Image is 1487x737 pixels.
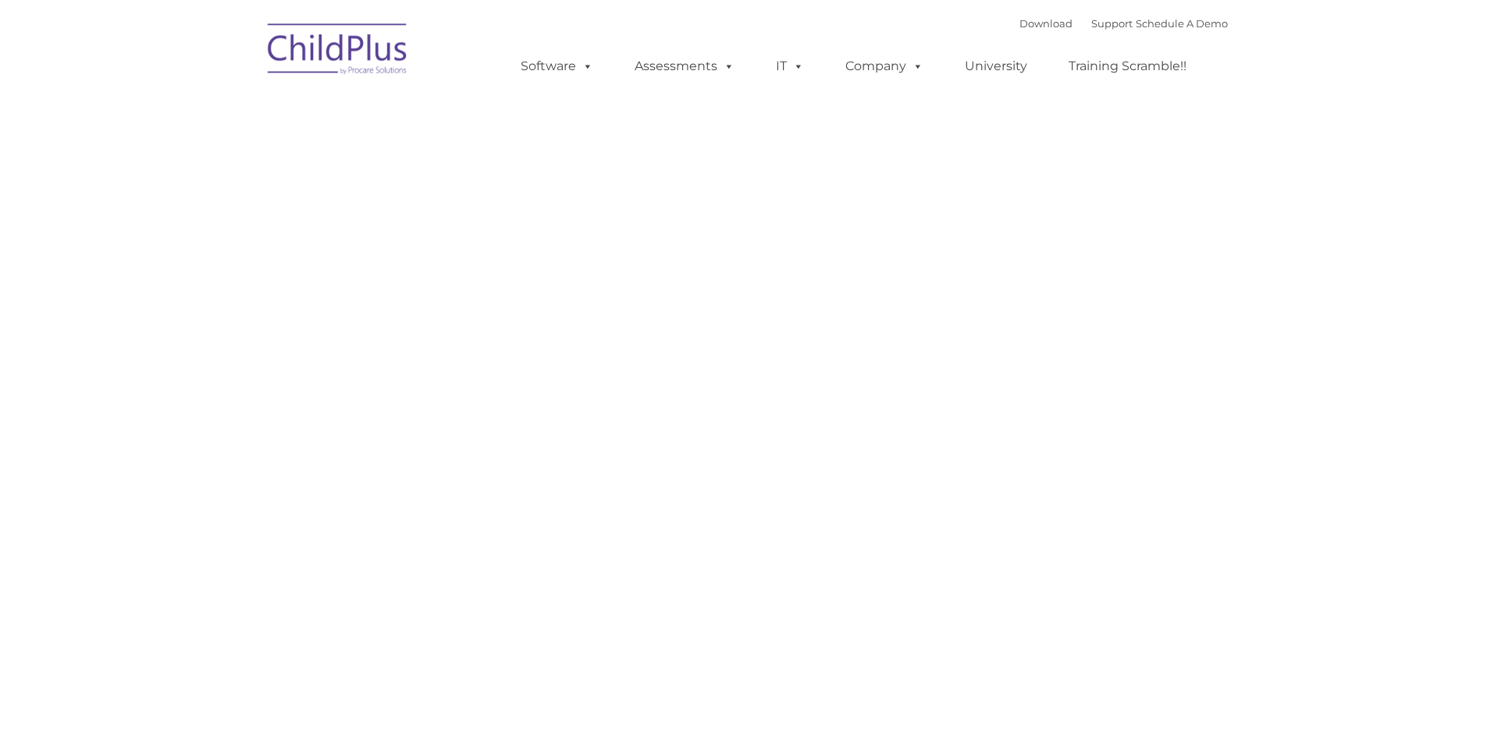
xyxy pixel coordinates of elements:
[830,51,939,82] a: Company
[1053,51,1202,82] a: Training Scramble!!
[1019,17,1228,30] font: |
[1091,17,1133,30] a: Support
[1019,17,1073,30] a: Download
[260,12,416,90] img: ChildPlus by Procare Solutions
[760,51,820,82] a: IT
[619,51,750,82] a: Assessments
[505,51,609,82] a: Software
[1136,17,1228,30] a: Schedule A Demo
[949,51,1043,82] a: University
